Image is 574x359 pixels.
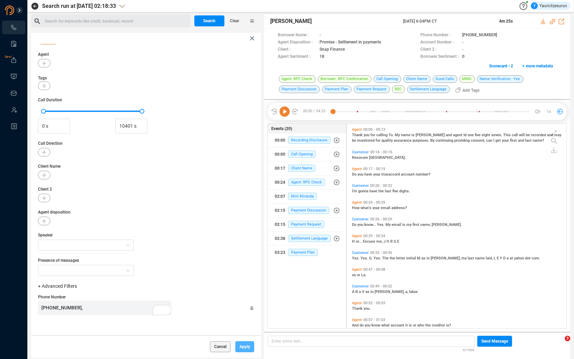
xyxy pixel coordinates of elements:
span: or [357,273,361,277]
span: a, [405,290,409,294]
a: New! [10,57,17,64]
span: Customer [352,251,369,255]
span: Promise - Settlement in payments [319,39,381,46]
span: or... [356,239,363,244]
span: as [365,290,370,294]
div: 02:38 [275,233,285,244]
li: Interactions [2,21,25,34]
span: Call Opening [374,75,401,83]
span: recorded [531,133,547,137]
span: Agent [352,167,362,171]
span: Search [203,15,216,26]
span: who [417,323,425,328]
span: initial [406,256,417,260]
button: 00:00Recording Disclosure [268,133,347,147]
span: 18 [319,53,324,61]
span: 1x [547,106,551,117]
span: REC [392,86,405,93]
span: yahoo [514,256,525,260]
span: Agent [38,51,254,57]
span: Mini Miranda [288,193,317,200]
span: Payment Request [354,86,390,93]
span: the [390,256,396,260]
span: your [373,206,381,210]
span: Client Name [38,163,254,169]
span: Clear [230,15,239,26]
span: Client Name [403,75,431,83]
span: [PERSON_NAME], [431,256,461,260]
span: 00:47 - 00:48 [362,267,387,272]
span: R [390,239,394,244]
span: V [362,290,365,294]
span: have [364,172,373,177]
span: Agent: RPC Check [288,179,325,186]
span: call [512,133,519,137]
span: I'm [352,189,358,193]
span: in [370,290,375,294]
span: you [365,323,371,328]
span: Payment Discussion [288,207,329,214]
span: consent, [471,138,486,143]
span: Cancel [214,341,226,352]
span: Agent [352,234,362,238]
span: This [503,133,512,137]
span: com. [532,256,540,260]
span: Call Direction [38,140,254,146]
span: what's [361,206,373,210]
button: 02:07Mini Miranda [268,190,347,203]
span: is? [446,323,451,328]
span: Resocore [352,155,369,160]
span: Events (20) [271,126,292,132]
span: name [401,133,412,137]
span: J [383,239,387,244]
span: purposes. [413,138,430,143]
span: email [392,222,402,227]
div: 00:24 [275,177,285,188]
span: Yes. [374,256,382,260]
span: Thank [352,306,364,311]
span: Do [352,222,357,227]
button: 02:38Settlement Language [268,232,347,245]
span: - [319,32,321,39]
span: B [355,290,359,294]
span: [DATE] 6:04PM CT [403,18,491,24]
span: you [357,222,364,227]
button: Send Message [477,336,512,347]
span: can [486,138,493,143]
span: E [497,256,500,260]
span: number? [416,172,430,177]
span: Add Tags [462,85,480,96]
span: 0/1000 [463,347,474,352]
span: Borrower: RPC Confirmation [318,75,371,83]
span: Agent [352,318,362,322]
span: first [510,138,518,143]
span: La. [361,273,366,277]
span: Customer [352,150,369,154]
span: first [413,222,420,227]
span: Phone Number : [420,32,459,39]
span: name? [533,138,544,143]
div: To enrich screen reader interactions, please activate Accessibility in Grammarly extension settings [38,300,171,315]
span: A [352,290,355,294]
span: get [495,138,502,143]
span: your [373,172,381,177]
div: 00:17 [275,163,285,174]
span: digits. [399,189,410,193]
span: - [462,39,464,46]
span: Payment Plan [288,249,318,256]
span: you [357,172,364,177]
span: To. [389,133,395,137]
span: [PHONE_NUMBER], [41,305,83,310]
span: seven. [491,133,503,137]
span: your [502,138,510,143]
span: Agent [352,200,362,205]
span: or [413,323,417,328]
button: 1x [544,107,554,116]
button: + more metadata [519,61,557,72]
span: I [493,138,495,143]
span: Payment Request [288,221,324,228]
span: L [494,256,497,260]
span: you. [364,306,370,311]
span: Customer [352,284,369,289]
span: may [554,133,561,137]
